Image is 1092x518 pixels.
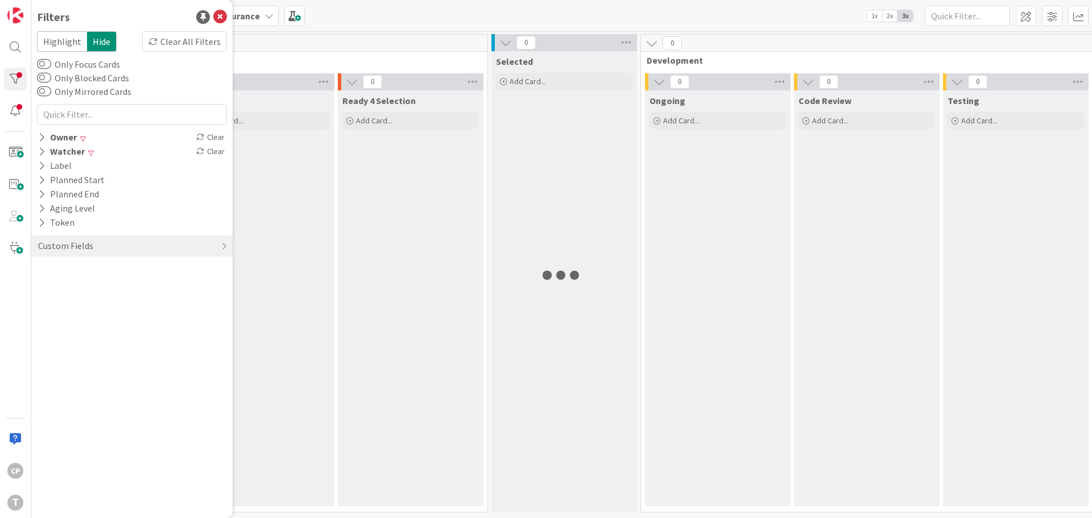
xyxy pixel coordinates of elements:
span: 0 [663,36,682,50]
img: Visit kanbanzone.com [7,7,23,23]
div: Custom Fields [37,239,94,253]
span: 0 [670,75,689,89]
span: Add Card... [356,115,392,126]
span: Hide [87,31,117,52]
div: Clear All Filters [142,31,227,52]
button: Only Blocked Cards [37,72,51,84]
div: Planned Start [37,173,106,187]
span: 2x [882,10,897,22]
input: Quick Filter... [925,6,1010,26]
div: Aging Level [37,201,96,216]
span: 0 [516,36,536,49]
div: Clear [194,144,227,159]
span: Code Review [799,95,851,106]
button: Only Focus Cards [37,59,51,70]
span: Add Card... [961,115,998,126]
span: 0 [819,75,838,89]
span: Add Card... [663,115,700,126]
div: Planned End [37,187,100,201]
div: Filters [37,9,70,26]
span: Ready 4 Selection [342,95,416,106]
label: Only Focus Cards [37,57,120,71]
span: Add Card... [812,115,849,126]
span: Highlight [37,31,87,52]
span: Add Card... [510,76,546,86]
div: Watcher [37,144,86,159]
span: 3x [897,10,913,22]
button: Only Mirrored Cards [37,86,51,97]
div: Clear [194,130,227,144]
div: Label [37,159,73,173]
label: Only Blocked Cards [37,71,129,85]
span: Upstream [42,55,473,66]
span: 0 [363,75,382,89]
span: Selected [496,56,533,67]
span: Testing [948,95,979,106]
div: CP [7,463,23,479]
div: Token [37,216,76,230]
input: Quick Filter... [37,104,227,125]
span: Ongoing [650,95,685,106]
div: Owner [37,130,78,144]
span: 0 [968,75,987,89]
div: T [7,495,23,511]
label: Only Mirrored Cards [37,85,131,98]
span: 1x [867,10,882,22]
